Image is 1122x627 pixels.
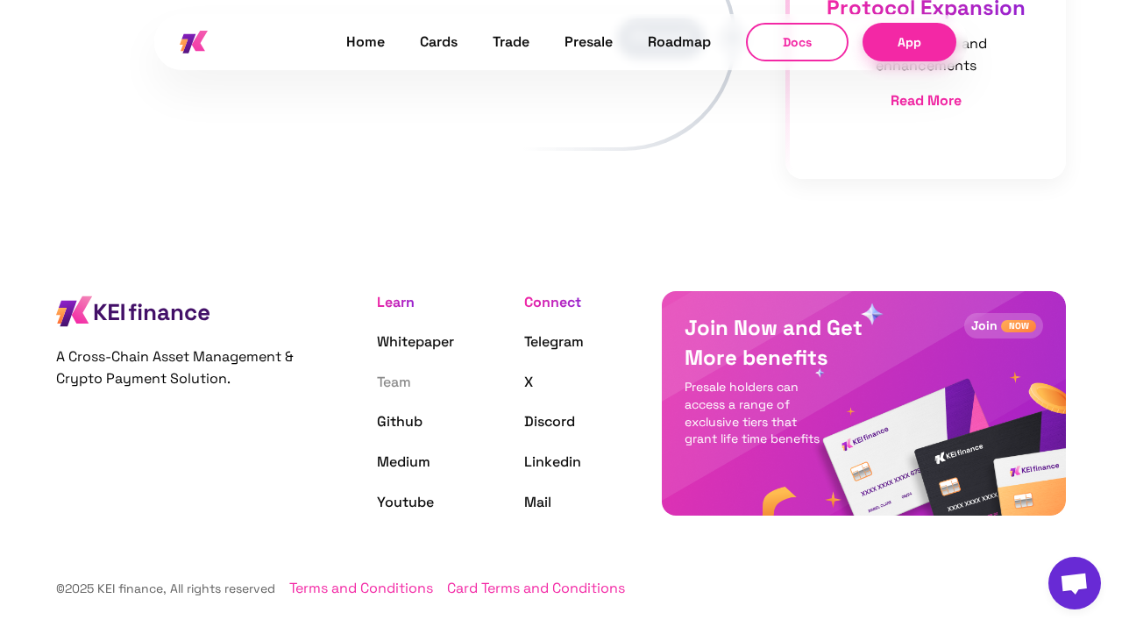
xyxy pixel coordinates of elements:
p: Join [971,316,998,335]
p: A Cross-Chain Asset Management & Crypto Payment Solution. [56,346,298,390]
span: Connect [524,293,581,311]
img: KEI finance [56,291,209,331]
p: Join Now and Get More benefits [685,313,863,372]
span: Learn [377,293,415,311]
a: Trade [493,31,529,53]
a: Mail [524,493,551,511]
a: Youtube [377,493,434,511]
img: star [861,303,884,325]
p: Presale holders can access a range of exclusive tiers that grant life time benefits [685,379,825,447]
a: Presale [565,31,613,53]
a: Home [346,31,385,53]
div: NOW [1001,320,1036,332]
a: Roadmap [648,31,711,53]
a: Open chat [1048,557,1101,609]
button: Read More [891,91,962,110]
a: Discord [524,412,575,431]
a: X [524,373,533,391]
a: Whitepaper [377,332,454,351]
a: Terms and Conditions [289,577,433,600]
a: Github [377,412,423,431]
a: Medium [377,452,430,471]
img: kei [180,31,208,54]
a: App [863,23,956,61]
p: © 2025 KEI finance , All rights reserved [56,579,275,598]
a: Team [377,373,411,391]
a: Card Terms and Conditions [447,577,625,600]
a: Telegram [524,332,584,351]
button: Docs [746,23,849,61]
a: Linkedin [524,452,581,471]
a: Cards [420,31,458,53]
